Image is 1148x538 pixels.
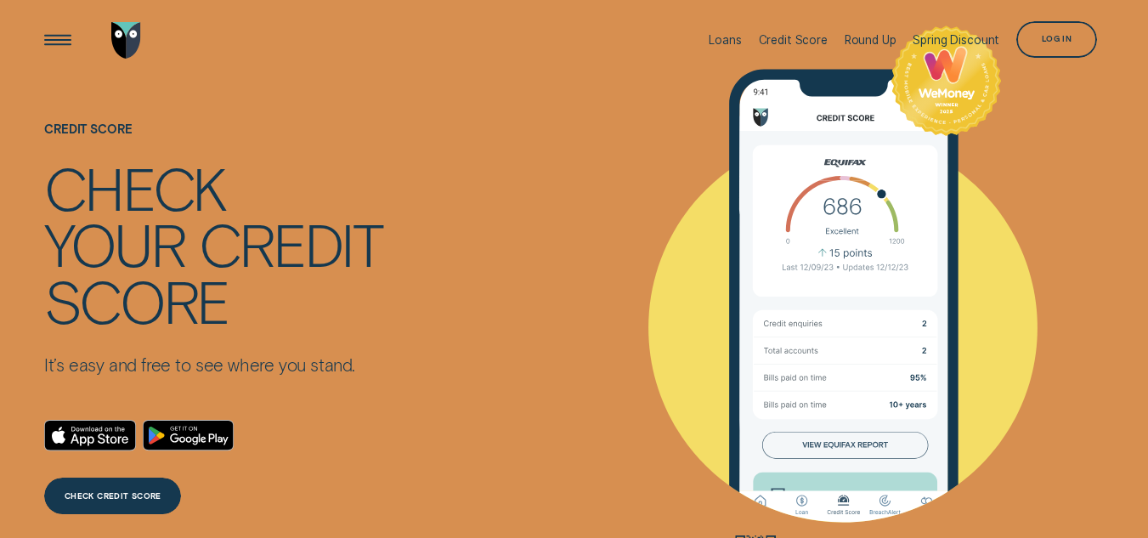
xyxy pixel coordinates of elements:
div: Spring Discount [913,33,999,47]
div: score [44,272,229,328]
h4: Check your credit score [44,159,382,328]
button: Log in [1016,21,1097,58]
div: Loans [709,33,741,47]
a: CHECK CREDIT SCORE [44,478,181,514]
div: Check [44,159,225,215]
div: credit [199,215,382,271]
h1: Credit Score [44,122,382,159]
a: Android App on Google Play [143,420,235,450]
button: Open Menu [40,22,76,59]
img: Wisr [111,22,142,59]
div: Round Up [845,33,896,47]
div: your [44,215,184,271]
a: Download on the App Store [44,420,136,450]
div: Credit Score [759,33,828,47]
p: It’s easy and free to see where you stand. [44,354,382,377]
